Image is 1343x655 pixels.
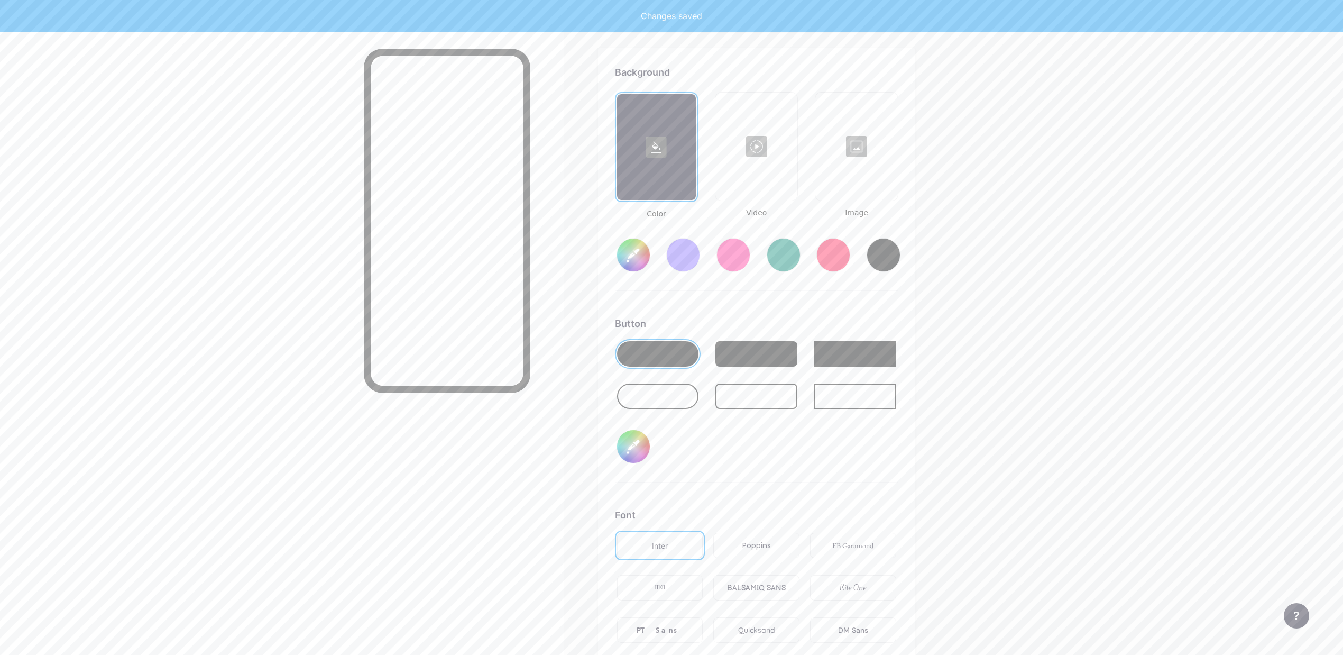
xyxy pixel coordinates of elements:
[838,625,868,636] div: DM Sans
[840,583,866,594] div: Kite One
[815,207,898,219] span: Image
[715,207,798,219] span: Video
[738,625,775,636] div: Quicksand
[615,208,698,220] span: Color
[615,65,898,79] div: Background
[727,583,786,594] div: BALSAMIQ SANS
[615,316,898,331] div: Button
[641,10,702,22] div: Changes saved
[832,540,873,551] div: EB Garamond
[652,540,668,551] div: Inter
[742,540,771,551] div: Poppins
[637,625,683,636] div: PT Sans
[615,508,898,522] div: Font
[655,583,665,594] div: TEKO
